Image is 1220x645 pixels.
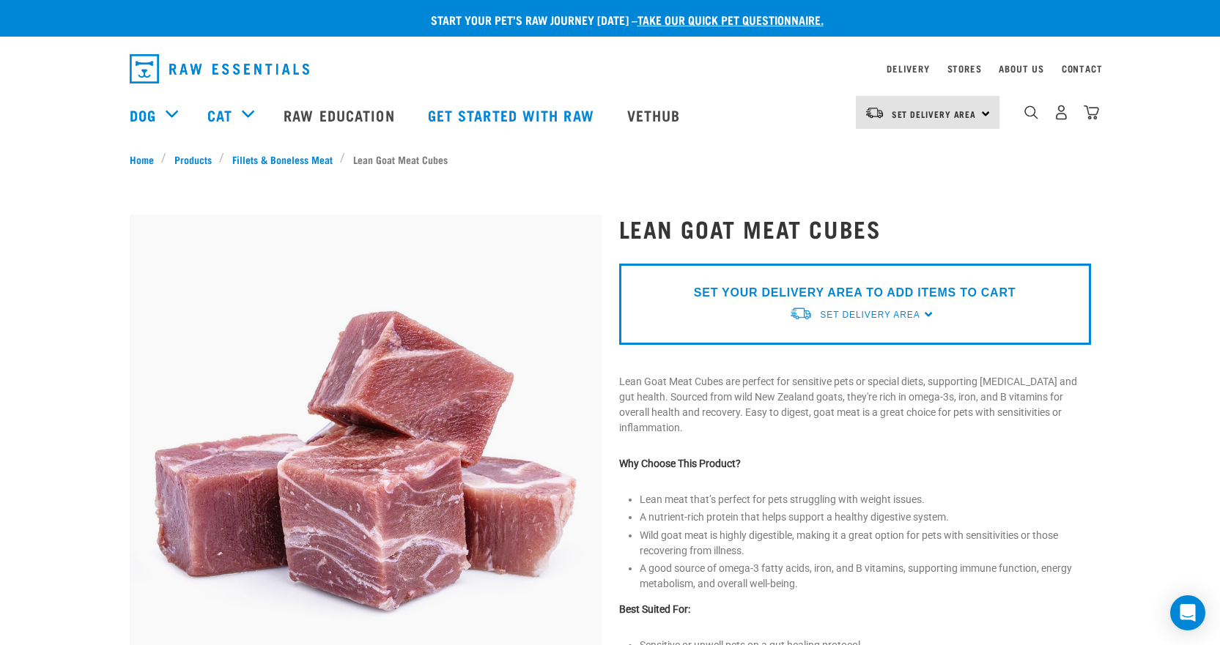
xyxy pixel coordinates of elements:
[640,561,1091,592] li: A good source of omega-3 fatty acids, iron, and B vitamins, supporting immune function, energy me...
[413,86,613,144] a: Get started with Raw
[694,284,1016,302] p: SET YOUR DELIVERY AREA TO ADD ITEMS TO CART
[130,152,162,167] a: Home
[887,66,929,71] a: Delivery
[619,603,690,615] strong: Best Suited For:
[613,86,699,144] a: Vethub
[619,215,1091,242] h1: Lean Goat Meat Cubes
[166,152,219,167] a: Products
[789,306,813,321] img: van-moving.png
[1170,595,1205,630] div: Open Intercom Messenger
[999,66,1043,71] a: About Us
[130,152,1091,167] nav: breadcrumbs
[207,104,232,126] a: Cat
[269,86,413,144] a: Raw Education
[637,16,824,23] a: take our quick pet questionnaire.
[640,492,1091,507] li: Lean meat that’s perfect for pets struggling with weight issues.
[1084,105,1099,120] img: home-icon@2x.png
[118,48,1103,89] nav: dropdown navigation
[640,528,1091,559] li: Wild goat meat is highly digestible, making it a great option for pets with sensitivities or thos...
[619,458,741,469] strong: Why Choose This Product?
[130,104,156,126] a: Dog
[947,66,982,71] a: Stores
[1024,105,1038,119] img: home-icon-1@2x.png
[820,310,920,320] span: Set Delivery Area
[1062,66,1103,71] a: Contact
[640,510,1091,525] li: A nutrient-rich protein that helps support a healthy digestive system.
[865,106,884,119] img: van-moving.png
[1054,105,1069,120] img: user.png
[619,374,1091,436] p: Lean Goat Meat Cubes are perfect for sensitive pets or special diets, supporting [MEDICAL_DATA] a...
[130,54,309,83] img: Raw Essentials Logo
[224,152,340,167] a: Fillets & Boneless Meat
[892,111,977,116] span: Set Delivery Area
